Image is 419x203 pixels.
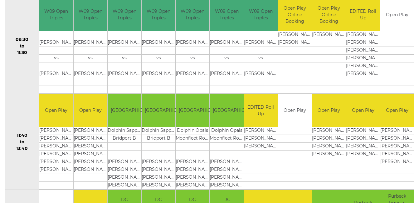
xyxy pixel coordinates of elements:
[312,31,346,39] td: [PERSON_NAME]
[176,70,209,78] td: [PERSON_NAME]
[210,127,243,135] td: Dolphin Opals
[312,150,346,158] td: [PERSON_NAME]
[176,127,209,135] td: Dolphin Opals
[380,142,414,150] td: [PERSON_NAME]
[380,150,414,158] td: [PERSON_NAME]
[346,47,380,55] td: [PERSON_NAME]
[380,135,414,142] td: [PERSON_NAME]
[74,142,107,150] td: [PERSON_NAME]
[210,55,243,62] td: vs
[312,94,346,127] td: Open Play
[74,39,107,47] td: [PERSON_NAME]
[176,135,209,142] td: Moonfleet Robins
[74,166,107,174] td: [PERSON_NAME]
[176,55,209,62] td: vs
[108,39,141,47] td: [PERSON_NAME]
[210,181,243,189] td: [PERSON_NAME]
[108,127,141,135] td: Dolphin Sapphires
[278,31,312,39] td: [PERSON_NAME]
[74,150,107,158] td: [PERSON_NAME] LIGHT
[210,166,243,174] td: [PERSON_NAME]
[142,166,175,174] td: [PERSON_NAME]
[39,142,73,150] td: [PERSON_NAME]
[39,70,73,78] td: [PERSON_NAME]
[108,135,141,142] td: Bridport B
[176,94,209,127] td: [GEOGRAPHIC_DATA]
[176,158,209,166] td: [PERSON_NAME]
[210,94,243,127] td: [GEOGRAPHIC_DATA]
[244,39,278,47] td: [PERSON_NAME]
[74,127,107,135] td: [PERSON_NAME]
[108,166,141,174] td: [PERSON_NAME]
[39,150,73,158] td: [PERSON_NAME]
[346,70,380,78] td: [PERSON_NAME]
[142,181,175,189] td: [PERSON_NAME]
[74,94,107,127] td: Open Play
[210,174,243,181] td: [PERSON_NAME]
[380,94,414,127] td: Open Play
[312,127,346,135] td: [PERSON_NAME]
[380,158,414,166] td: [PERSON_NAME]
[312,135,346,142] td: [PERSON_NAME]
[74,135,107,142] td: [PERSON_NAME]
[244,94,278,127] td: EDITED Roll Up
[346,31,380,39] td: [PERSON_NAME]
[142,94,175,127] td: [GEOGRAPHIC_DATA]
[39,166,73,174] td: [PERSON_NAME]
[39,39,73,47] td: [PERSON_NAME]
[39,55,73,62] td: vs
[39,94,73,127] td: Open Play
[142,70,175,78] td: [PERSON_NAME]
[210,158,243,166] td: [PERSON_NAME]
[142,55,175,62] td: vs
[108,70,141,78] td: [PERSON_NAME]
[346,62,380,70] td: [PERSON_NAME]
[108,158,141,166] td: [PERSON_NAME]
[142,158,175,166] td: [PERSON_NAME]
[210,70,243,78] td: [PERSON_NAME]
[39,127,73,135] td: [PERSON_NAME]
[176,39,209,47] td: [PERSON_NAME]
[210,135,243,142] td: Moonfleet Robins
[346,142,380,150] td: [PERSON_NAME]
[244,127,278,135] td: [PERSON_NAME]
[142,127,175,135] td: Dolphin Sapphires
[74,70,107,78] td: [PERSON_NAME]
[142,39,175,47] td: [PERSON_NAME]
[5,94,39,190] td: 11:40 to 13:40
[380,127,414,135] td: [PERSON_NAME]
[39,135,73,142] td: [PERSON_NAME]
[278,94,312,127] td: Open Play
[176,174,209,181] td: [PERSON_NAME]
[210,39,243,47] td: [PERSON_NAME]
[346,55,380,62] td: [PERSON_NAME]
[346,127,380,135] td: [PERSON_NAME]
[244,55,278,62] td: vs
[108,55,141,62] td: vs
[346,94,380,127] td: Open Play
[346,150,380,158] td: [PERSON_NAME]
[244,135,278,142] td: [PERSON_NAME]
[108,174,141,181] td: [PERSON_NAME]
[244,70,278,78] td: [PERSON_NAME]
[176,166,209,174] td: [PERSON_NAME]
[108,181,141,189] td: [PERSON_NAME]
[312,142,346,150] td: [PERSON_NAME]
[244,142,278,150] td: [PERSON_NAME]
[176,181,209,189] td: [PERSON_NAME]
[142,174,175,181] td: [PERSON_NAME]
[108,94,141,127] td: [GEOGRAPHIC_DATA]
[346,39,380,47] td: [PERSON_NAME]
[278,39,312,47] td: [PERSON_NAME]
[346,135,380,142] td: [PERSON_NAME]
[39,158,73,166] td: [PERSON_NAME]
[142,135,175,142] td: Bridport B
[74,55,107,62] td: vs
[74,158,107,166] td: [PERSON_NAME]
